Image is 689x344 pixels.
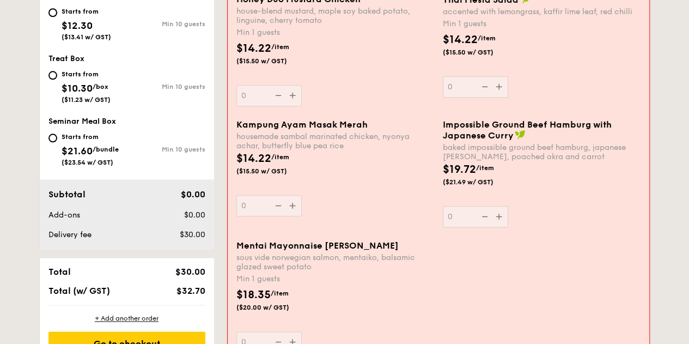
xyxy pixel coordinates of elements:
span: ($15.50 w/ GST) [236,167,310,176]
span: /item [271,289,289,297]
span: /item [271,153,289,161]
span: Mentai Mayonnaise [PERSON_NAME] [236,240,399,251]
span: Subtotal [48,189,86,200]
span: $18.35 [236,288,271,301]
span: ($15.50 w/ GST) [236,57,310,65]
div: sous vide norwegian salmon, mentaiko, balsamic glazed sweet potato [236,253,434,271]
span: $14.22 [236,152,271,165]
span: Total (w/ GST) [48,286,110,296]
span: $30.00 [175,267,205,277]
div: Min 1 guests [443,19,641,29]
span: Kampung Ayam Masak Merah [236,119,368,130]
span: ($23.54 w/ GST) [62,159,113,166]
span: $12.30 [62,20,93,32]
div: Starts from [62,132,119,141]
span: $21.60 [62,145,93,157]
span: Add-ons [48,210,80,220]
span: Treat Box [48,54,84,63]
span: Delivery fee [48,230,92,239]
span: ($15.50 w/ GST) [443,48,517,57]
span: Total [48,267,71,277]
div: Starts from [62,70,111,79]
span: ($20.00 w/ GST) [236,303,310,312]
div: baked impossible ground beef hamburg, japanese [PERSON_NAME], poached okra and carrot [443,143,641,161]
input: Starts from$10.30/box($11.23 w/ GST)Min 10 guests [48,71,57,80]
div: Min 10 guests [127,83,205,90]
div: + Add another order [48,314,205,323]
div: Starts from [62,7,111,16]
span: /bundle [93,146,119,153]
span: /item [476,164,494,172]
span: $0.00 [180,189,205,200]
span: $19.72 [443,163,476,176]
div: housemade sambal marinated chicken, nyonya achar, butterfly blue pea rice [236,132,434,150]
div: accented with lemongrass, kaffir lime leaf, red chilli [443,7,641,16]
img: icon-vegan.f8ff3823.svg [515,130,526,140]
input: Starts from$21.60/bundle($23.54 w/ GST)Min 10 guests [48,134,57,142]
input: Starts from$12.30($13.41 w/ GST)Min 10 guests [48,8,57,17]
span: $0.00 [184,210,205,220]
span: ($13.41 w/ GST) [62,33,111,41]
span: $10.30 [62,82,93,94]
span: /item [271,43,289,51]
span: Impossible Ground Beef Hamburg with Japanese Curry [443,119,612,141]
div: Min 10 guests [127,146,205,153]
span: Seminar Meal Box [48,117,116,126]
span: $14.22 [443,33,478,46]
span: $32.70 [176,286,205,296]
div: house-blend mustard, maple soy baked potato, linguine, cherry tomato [236,7,434,25]
span: /item [478,34,496,42]
span: $14.22 [236,42,271,55]
span: ($11.23 w/ GST) [62,96,111,104]
span: /box [93,83,108,90]
div: Min 1 guests [236,27,434,38]
div: Min 10 guests [127,20,205,28]
span: $30.00 [179,230,205,239]
div: Min 1 guests [236,274,434,285]
span: ($21.49 w/ GST) [443,178,517,186]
